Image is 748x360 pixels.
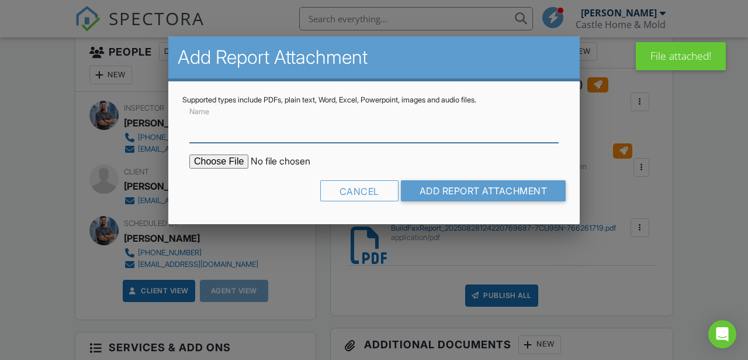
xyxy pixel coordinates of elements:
div: Open Intercom Messenger [708,320,736,348]
label: Name [189,107,209,117]
div: File attached! [636,42,726,70]
div: Cancel [320,180,399,201]
h2: Add Report Attachment [178,46,570,69]
div: Supported types include PDFs, plain text, Word, Excel, Powerpoint, images and audio files. [182,95,566,105]
input: Add Report Attachment [401,180,566,201]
